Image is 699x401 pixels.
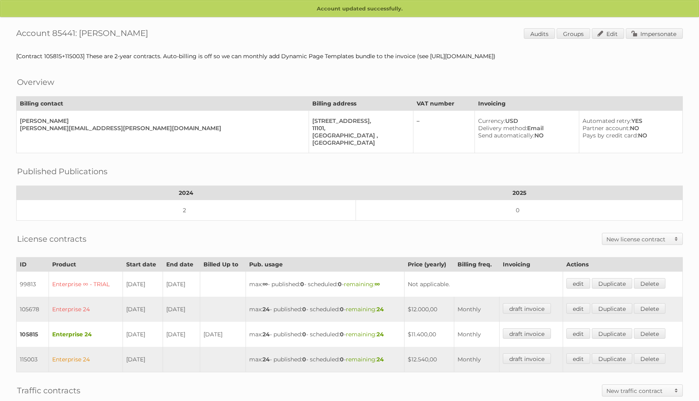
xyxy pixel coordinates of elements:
[123,257,163,272] th: Start date
[634,278,665,289] a: Delete
[377,331,384,338] strong: 24
[17,165,108,177] h2: Published Publications
[503,353,551,364] a: draft invoice
[377,356,384,363] strong: 24
[20,125,302,132] div: [PERSON_NAME][EMAIL_ADDRESS][PERSON_NAME][DOMAIN_NAME]
[582,125,630,132] span: Partner account:
[405,322,454,347] td: $11.400,00
[340,306,344,313] strong: 0
[602,233,682,245] a: New license contract
[606,235,670,243] h2: New license contract
[302,356,306,363] strong: 0
[17,76,54,88] h2: Overview
[16,28,683,40] h1: Account 85441: [PERSON_NAME]
[246,272,405,297] td: max: - published: - scheduled: -
[163,322,200,347] td: [DATE]
[263,281,268,288] strong: ∞
[566,353,590,364] a: edit
[524,28,555,39] a: Audits
[478,125,527,132] span: Delivery method:
[582,117,631,125] span: Automated retry:
[413,97,475,111] th: VAT number
[338,281,342,288] strong: 0
[356,186,683,200] th: 2025
[17,322,49,347] td: 105815
[592,353,632,364] a: Duplicate
[263,306,270,313] strong: 24
[302,331,306,338] strong: 0
[340,331,344,338] strong: 0
[626,28,683,39] a: Impersonate
[309,97,413,111] th: Billing address
[478,117,505,125] span: Currency:
[405,347,454,372] td: $12.540,00
[454,347,499,372] td: Monthly
[474,97,682,111] th: Invoicing
[592,303,632,314] a: Duplicate
[582,117,676,125] div: YES
[246,257,405,272] th: Pub. usage
[606,387,670,395] h2: New traffic contract
[602,385,682,396] a: New traffic contract
[49,297,123,322] td: Enterprise 24
[346,306,384,313] span: remaining:
[300,281,304,288] strong: 0
[454,322,499,347] td: Monthly
[17,200,356,221] td: 2
[563,257,683,272] th: Actions
[123,297,163,322] td: [DATE]
[0,0,699,17] p: Account updated successfully.
[163,272,200,297] td: [DATE]
[670,233,682,245] span: Toggle
[17,272,49,297] td: 99813
[499,257,563,272] th: Invoicing
[246,322,405,347] td: max: - published: - scheduled: -
[634,328,665,339] a: Delete
[592,278,632,289] a: Duplicate
[263,331,270,338] strong: 24
[454,297,499,322] td: Monthly
[375,281,380,288] strong: ∞
[557,28,590,39] a: Groups
[582,132,638,139] span: Pays by credit card:
[17,297,49,322] td: 105678
[17,233,87,245] h2: License contracts
[20,117,302,125] div: [PERSON_NAME]
[200,257,246,272] th: Billed Up to
[17,97,309,111] th: Billing contact
[634,353,665,364] a: Delete
[17,384,80,397] h2: Traffic contracts
[405,297,454,322] td: $12.000,00
[670,385,682,396] span: Toggle
[123,347,163,372] td: [DATE]
[413,111,475,153] td: –
[246,347,405,372] td: max: - published: - scheduled: -
[478,132,572,139] div: NO
[302,306,306,313] strong: 0
[123,272,163,297] td: [DATE]
[405,257,454,272] th: Price (yearly)
[17,186,356,200] th: 2024
[478,117,572,125] div: USD
[312,132,407,139] div: [GEOGRAPHIC_DATA] ,
[16,53,683,60] div: [Contract 105815+115003] These are 2-year contracts. Auto-billing is off so we can monthly add Dy...
[566,328,590,339] a: edit
[312,139,407,146] div: [GEOGRAPHIC_DATA]
[163,297,200,322] td: [DATE]
[356,200,683,221] td: 0
[346,356,384,363] span: remaining:
[49,347,123,372] td: Enterprise 24
[263,356,270,363] strong: 24
[592,28,624,39] a: Edit
[566,303,590,314] a: edit
[377,306,384,313] strong: 24
[503,328,551,339] a: draft invoice
[592,328,632,339] a: Duplicate
[503,303,551,314] a: draft invoice
[17,257,49,272] th: ID
[49,257,123,272] th: Product
[340,356,344,363] strong: 0
[405,272,563,297] td: Not applicable.
[582,132,676,139] div: NO
[566,278,590,289] a: edit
